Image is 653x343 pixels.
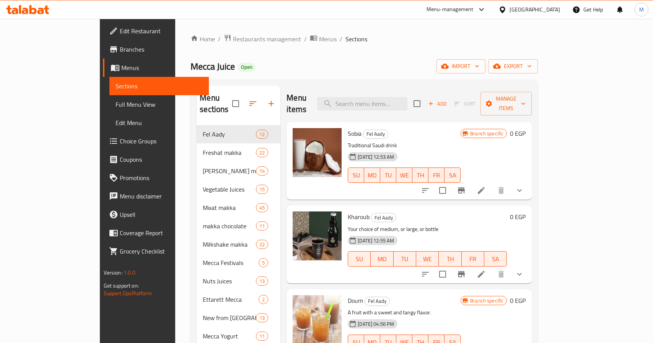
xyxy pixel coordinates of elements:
[120,137,203,146] span: Choice Groups
[448,170,458,181] span: SA
[427,5,474,14] div: Menu-management
[203,332,256,341] span: Mecca Yogurt
[238,64,256,70] span: Open
[203,295,259,304] div: Ettarett Mecca
[435,266,451,282] span: Select to update
[104,281,139,291] span: Get support on:
[259,258,268,267] div: items
[492,265,510,283] button: delete
[203,166,256,176] span: [PERSON_NAME] makka
[348,128,362,139] span: Sobia
[259,296,268,303] span: 2
[256,130,268,139] div: items
[197,272,280,290] div: Nuts Juices13
[116,118,203,127] span: Edit Menu
[427,99,448,108] span: Add
[256,149,268,156] span: 22
[287,92,308,115] h2: Menu items
[432,170,441,181] span: FR
[197,235,280,254] div: Milkshake makka22
[120,173,203,182] span: Promotions
[467,130,506,137] span: Branch specific
[197,217,280,235] div: makka chocolate11
[259,295,268,304] div: items
[256,332,268,341] div: items
[197,290,280,309] div: Ettarett Mecca2
[203,166,256,176] div: Borio makka
[103,150,209,169] a: Coupons
[425,98,449,110] span: Add item
[256,313,268,322] div: items
[103,205,209,224] a: Upsell
[348,251,371,267] button: SU
[103,40,209,59] a: Branches
[436,59,485,73] button: import
[197,198,280,217] div: Mixat makka45
[203,130,256,139] span: Fel Aady
[256,240,268,249] div: items
[383,170,393,181] span: TU
[412,167,428,183] button: TH
[203,203,256,212] div: Mixat makka
[116,100,203,109] span: Full Menu View
[465,254,481,265] span: FR
[484,251,507,267] button: SA
[103,169,209,187] a: Promotions
[394,251,416,267] button: TU
[120,247,203,256] span: Grocery Checklist
[510,295,526,306] h6: 0 EGP
[380,167,396,183] button: TU
[197,143,280,162] div: Freshat makka22
[256,204,268,211] span: 45
[439,251,461,267] button: TH
[355,237,397,244] span: [DATE] 12:55 AM
[203,276,256,286] span: Nuts Juices
[365,297,390,306] div: Fel Aady
[203,313,256,322] div: New from Mecca
[116,81,203,91] span: Sections
[435,182,451,198] span: Select to update
[109,114,209,132] a: Edit Menu
[452,265,471,283] button: Branch-specific-item
[397,254,413,265] span: TU
[203,221,256,231] div: makka chocolate
[120,26,203,36] span: Edit Restaurant
[374,254,390,265] span: MO
[256,333,268,340] span: 11
[197,180,280,198] div: Vegetable Juices15
[256,148,268,157] div: items
[191,34,538,44] nav: breadcrumb
[345,34,367,44] span: Sections
[103,224,209,242] a: Coverage Report
[120,45,203,54] span: Branches
[487,94,526,113] span: Manage items
[510,181,529,200] button: show more
[462,251,484,267] button: FR
[443,62,479,71] span: import
[103,22,209,40] a: Edit Restaurant
[262,94,280,113] button: Add section
[109,95,209,114] a: Full Menu View
[348,167,364,183] button: SU
[371,213,396,222] div: Fel Aady
[348,308,461,317] p: A fruit with a sweet and tangy flavor.
[371,251,393,267] button: MO
[348,224,507,234] p: Your choice of medium, or large, or bottle
[489,59,538,73] button: export
[396,167,412,183] button: WE
[103,187,209,205] a: Menu disclaimer
[415,170,425,181] span: TH
[355,320,397,328] span: [DATE] 04:56 PM
[104,288,152,298] a: Support.OpsPlatform
[467,297,506,304] span: Branch specific
[510,128,526,139] h6: 0 EGP
[449,98,480,110] span: Select section first
[256,166,268,176] div: items
[256,185,268,194] div: items
[256,278,268,285] span: 13
[495,62,532,71] span: export
[348,295,363,306] span: Doum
